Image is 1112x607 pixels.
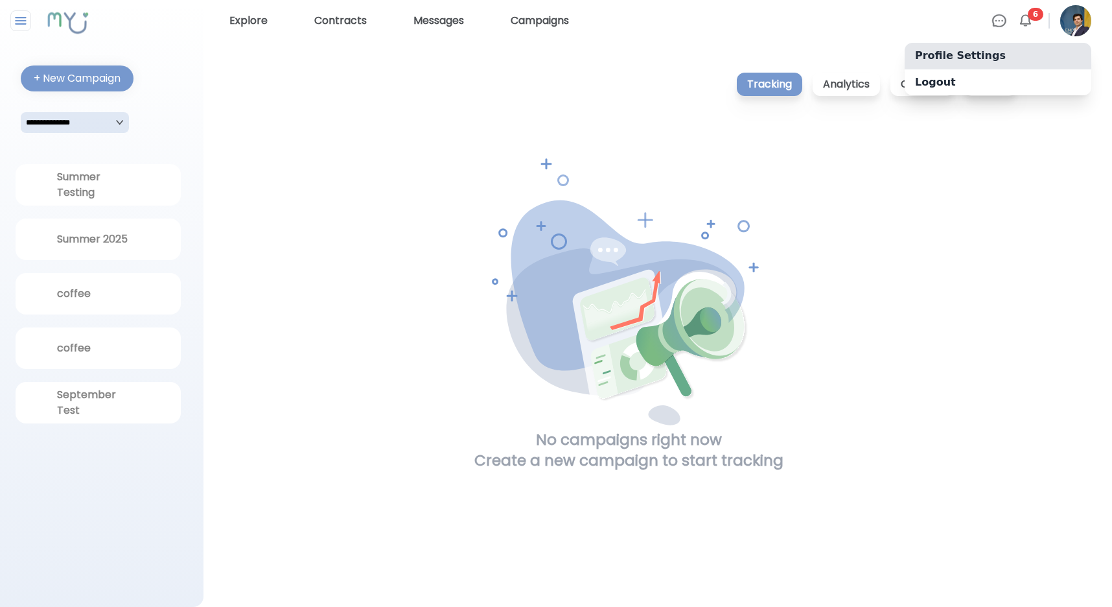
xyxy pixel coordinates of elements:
h1: Create a new campaign to start tracking [474,450,783,471]
div: Summer 2025 [57,232,140,247]
a: Profile Settings [905,43,1091,69]
span: 6 [1028,8,1043,21]
img: Bell [1017,13,1033,29]
img: No Campaigns right now [492,158,766,429]
div: Summer Testing [57,169,140,200]
a: Explore [224,10,273,31]
img: Close sidebar [13,13,29,29]
p: Analytics [813,73,880,96]
button: + New Campaign [21,65,133,91]
div: September Test [57,387,140,418]
a: Campaigns [505,10,574,31]
a: Contracts [309,10,372,31]
img: Chat [991,13,1007,29]
div: coffee [57,286,140,302]
p: Logout [905,69,1091,95]
h1: No campaigns right now [536,429,722,450]
a: Messages [408,10,469,31]
p: Content [890,73,954,96]
img: Profile [1060,5,1091,36]
div: + New Campaign [34,71,121,86]
p: Tracking [737,73,802,96]
div: coffee [57,340,140,356]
